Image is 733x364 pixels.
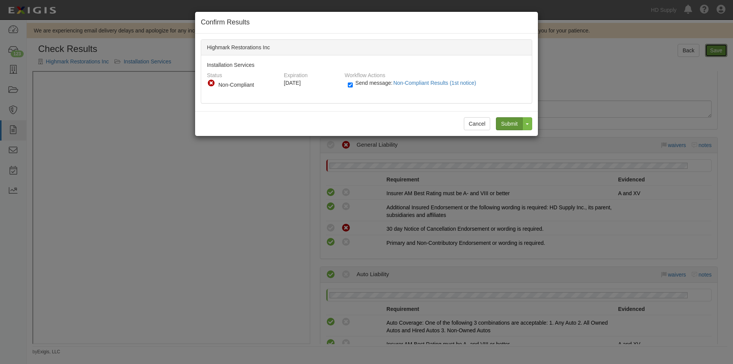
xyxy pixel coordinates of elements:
div: Non-Compliant [218,81,276,89]
i: Non-Compliant [207,79,215,87]
button: Cancel [464,117,491,130]
h4: Confirm Results [201,18,532,28]
span: Non-Compliant Results (1st notice) [393,80,476,86]
span: Send message: [355,80,479,86]
div: [DATE] [284,79,339,87]
div: Highmark Restorations Inc [201,40,532,55]
input: Send message:Non-Compliant Results (1st notice) [348,81,353,89]
label: Status [207,69,222,79]
button: Send message: [392,78,479,88]
input: Submit [496,117,523,130]
label: Workflow Actions [345,69,385,79]
div: Installation Services [201,55,532,103]
label: Expiration [284,69,308,79]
